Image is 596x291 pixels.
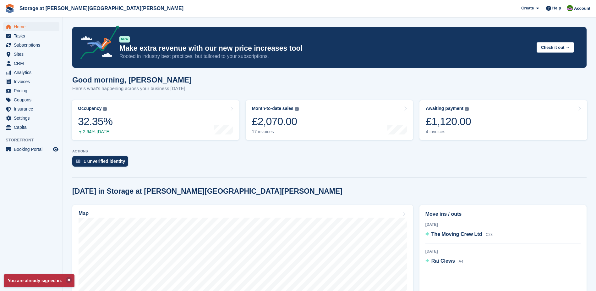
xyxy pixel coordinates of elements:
[4,274,74,287] p: You are already signed in.
[459,259,463,264] span: A4
[76,159,80,163] img: verify_identity-adf6edd0f0f0b5bbfe63781bf79b02c33cf7c696d77639b501bdc392416b5a36.svg
[17,3,186,14] a: Storage at [PERSON_NAME][GEOGRAPHIC_DATA][PERSON_NAME]
[119,44,532,53] p: Make extra revenue with our new price increases tool
[465,107,469,111] img: icon-info-grey-7440780725fd019a000dd9b08b2336e03edf1995a4989e88bcd33f0948082b44.svg
[3,50,59,59] a: menu
[14,41,52,49] span: Subscriptions
[14,95,52,104] span: Coupons
[425,222,581,227] div: [DATE]
[425,210,581,218] h2: Move ins / outs
[3,145,59,154] a: menu
[14,105,52,113] span: Insurance
[425,248,581,254] div: [DATE]
[3,114,59,123] a: menu
[567,5,573,11] img: Mark Spendlove
[431,258,455,264] span: Rai Clews
[3,123,59,132] a: menu
[425,231,493,239] a: The Moving Crew Ltd C23
[419,100,587,140] a: Awaiting payment £1,120.00 4 invoices
[72,187,342,196] h2: [DATE] in Storage at [PERSON_NAME][GEOGRAPHIC_DATA][PERSON_NAME]
[78,129,112,134] div: 2.94% [DATE]
[3,68,59,77] a: menu
[75,26,119,61] img: price-adjustments-announcement-icon-8257ccfd72463d97f412b2fc003d46551f7dbcb40ab6d574587a9cd5c0d94...
[521,5,534,11] span: Create
[14,86,52,95] span: Pricing
[119,53,532,60] p: Rooted in industry best practices, but tailored to your subscriptions.
[3,41,59,49] a: menu
[72,85,192,92] p: Here's what's happening across your business [DATE]
[14,59,52,68] span: CRM
[14,145,52,154] span: Booking Portal
[79,211,89,216] h2: Map
[6,137,63,143] span: Storefront
[14,114,52,123] span: Settings
[3,77,59,86] a: menu
[84,159,125,164] div: 1 unverified identity
[431,231,482,237] span: The Moving Crew Ltd
[3,59,59,68] a: menu
[14,50,52,59] span: Sites
[78,115,112,128] div: 32.35%
[426,106,463,111] div: Awaiting payment
[14,31,52,40] span: Tasks
[3,105,59,113] a: menu
[3,31,59,40] a: menu
[425,257,463,265] a: Rai Clews A4
[552,5,561,11] span: Help
[426,115,471,128] div: £1,120.00
[3,86,59,95] a: menu
[72,76,192,84] h1: Good morning, [PERSON_NAME]
[252,129,299,134] div: 17 invoices
[72,100,239,140] a: Occupancy 32.35% 2.94% [DATE]
[246,100,413,140] a: Month-to-date sales £2,070.00 17 invoices
[252,115,299,128] div: £2,070.00
[103,107,107,111] img: icon-info-grey-7440780725fd019a000dd9b08b2336e03edf1995a4989e88bcd33f0948082b44.svg
[537,42,574,53] button: Check it out →
[486,232,493,237] span: C23
[5,4,14,13] img: stora-icon-8386f47178a22dfd0bd8f6a31ec36ba5ce8667c1dd55bd0f319d3a0aa187defe.svg
[72,156,131,170] a: 1 unverified identity
[426,129,471,134] div: 4 invoices
[14,68,52,77] span: Analytics
[119,36,130,43] div: NEW
[252,106,293,111] div: Month-to-date sales
[574,5,590,12] span: Account
[14,123,52,132] span: Capital
[78,106,101,111] div: Occupancy
[295,107,299,111] img: icon-info-grey-7440780725fd019a000dd9b08b2336e03edf1995a4989e88bcd33f0948082b44.svg
[14,77,52,86] span: Invoices
[3,95,59,104] a: menu
[3,22,59,31] a: menu
[72,149,587,153] p: ACTIONS
[52,145,59,153] a: Preview store
[14,22,52,31] span: Home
